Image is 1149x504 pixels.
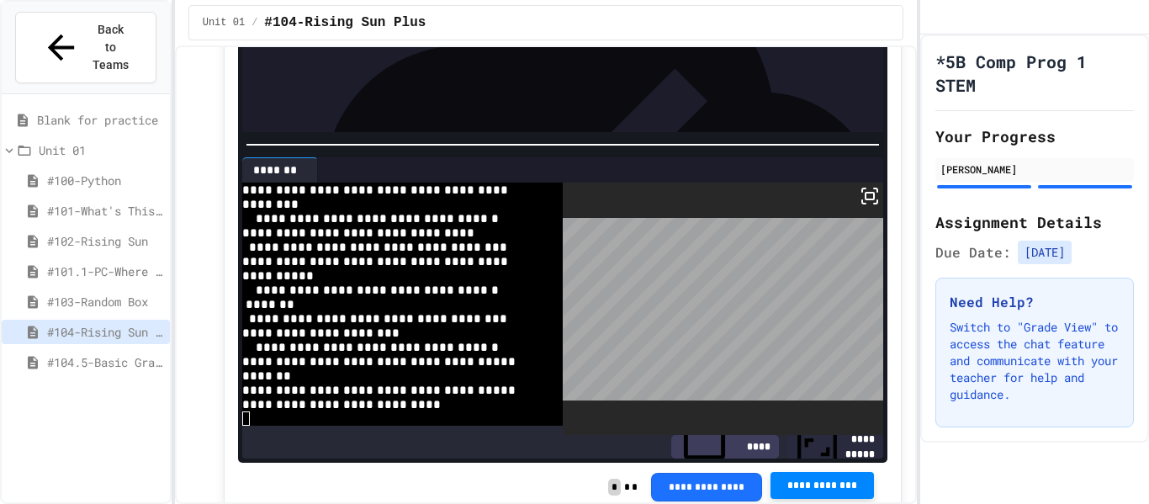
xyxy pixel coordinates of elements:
h3: Need Help? [950,292,1120,312]
h2: Assignment Details [935,210,1134,234]
span: [DATE] [1018,241,1072,264]
span: #104-Rising Sun Plus [47,323,163,341]
span: Due Date: [935,242,1011,263]
span: Blank for practice [37,111,163,129]
div: [PERSON_NAME] [940,162,1129,177]
h1: *5B Comp Prog 1 STEM [935,50,1134,97]
span: Unit 01 [203,16,245,29]
span: Back to Teams [91,21,130,74]
span: / [252,16,257,29]
span: #101-What's This ?? [47,202,163,220]
span: #104.5-Basic Graphics Review [47,353,163,371]
span: #101.1-PC-Where am I? [47,263,163,280]
span: #103-Random Box [47,293,163,310]
span: Unit 01 [39,141,163,159]
span: #104-Rising Sun Plus [264,13,426,33]
h2: Your Progress [935,125,1134,148]
p: Switch to "Grade View" to access the chat feature and communicate with your teacher for help and ... [950,319,1120,403]
span: #102-Rising Sun [47,232,163,250]
button: Back to Teams [15,12,156,83]
span: #100-Python [47,172,163,189]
